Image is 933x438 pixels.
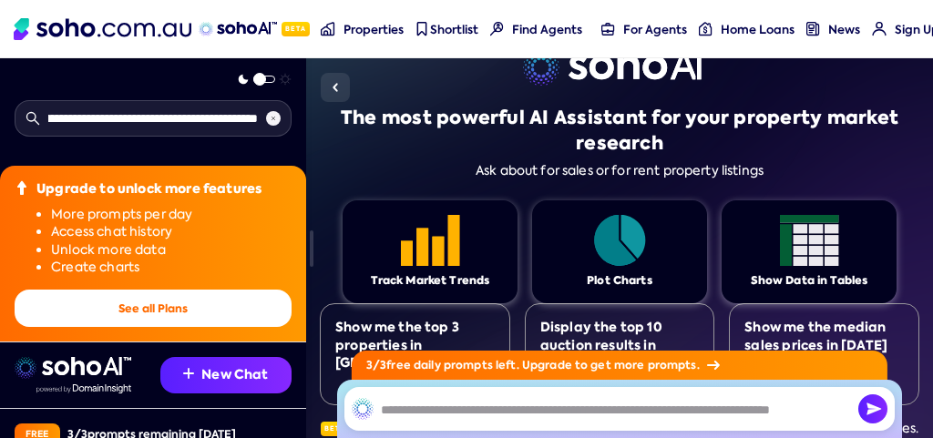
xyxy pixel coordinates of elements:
[15,180,29,195] img: Upgrade icon
[51,223,292,241] li: Access chat history
[858,394,887,423] button: Send
[183,368,194,379] img: Recommendation icon
[51,206,292,224] li: More prompts per day
[587,273,652,289] div: Plot Charts
[51,241,292,260] li: Unlock more data
[707,361,720,370] img: Arrow icon
[199,22,276,36] img: sohoAI logo
[160,357,292,393] button: New Chat
[699,22,713,36] img: for-agents-nav icon
[320,105,919,156] h1: The most powerful AI Assistant for your property market research
[721,22,795,37] span: Home Loans
[352,351,887,380] div: 3 / 3 free daily prompts left. Upgrade to get more prompts.
[490,22,504,36] img: Find agents icon
[623,22,687,37] span: For Agents
[324,76,346,98] img: Sidebar toggle icon
[806,22,820,36] img: news-nav icon
[335,319,495,372] div: Show me the top 3 properties in [GEOGRAPHIC_DATA]
[751,273,868,289] div: Show Data in Tables
[415,22,428,36] img: shortlist-nav icon
[36,180,261,199] div: Upgrade to unlock more features
[343,22,404,37] span: Properties
[540,319,700,390] div: Display the top 10 auction results in [GEOGRAPHIC_DATA] this year
[430,22,478,37] span: Shortlist
[282,22,310,36] span: Beta
[828,22,860,37] span: News
[15,357,131,379] img: sohoai logo
[872,22,886,36] img: for-agents-nav icon
[36,384,131,393] img: Data provided by Domain Insight
[512,22,582,37] span: Find Agents
[780,215,839,266] img: Feature 1 icon
[15,290,292,327] button: See all Plans
[401,215,460,266] img: Feature 1 icon
[476,163,764,178] div: Ask about for sales or for rent property listings
[858,394,887,423] img: Send icon
[371,273,490,289] div: Track Market Trends
[51,259,292,277] li: Create charts
[601,22,615,36] img: for-agents-nav icon
[590,215,650,266] img: Feature 1 icon
[523,49,717,86] img: sohoai logo
[744,319,904,372] div: Show me the median sales prices in [DATE] by state
[321,22,334,36] img: properties-nav icon
[352,398,374,420] img: SohoAI logo black
[266,111,281,126] img: Clear search
[14,18,191,40] img: Soho Logo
